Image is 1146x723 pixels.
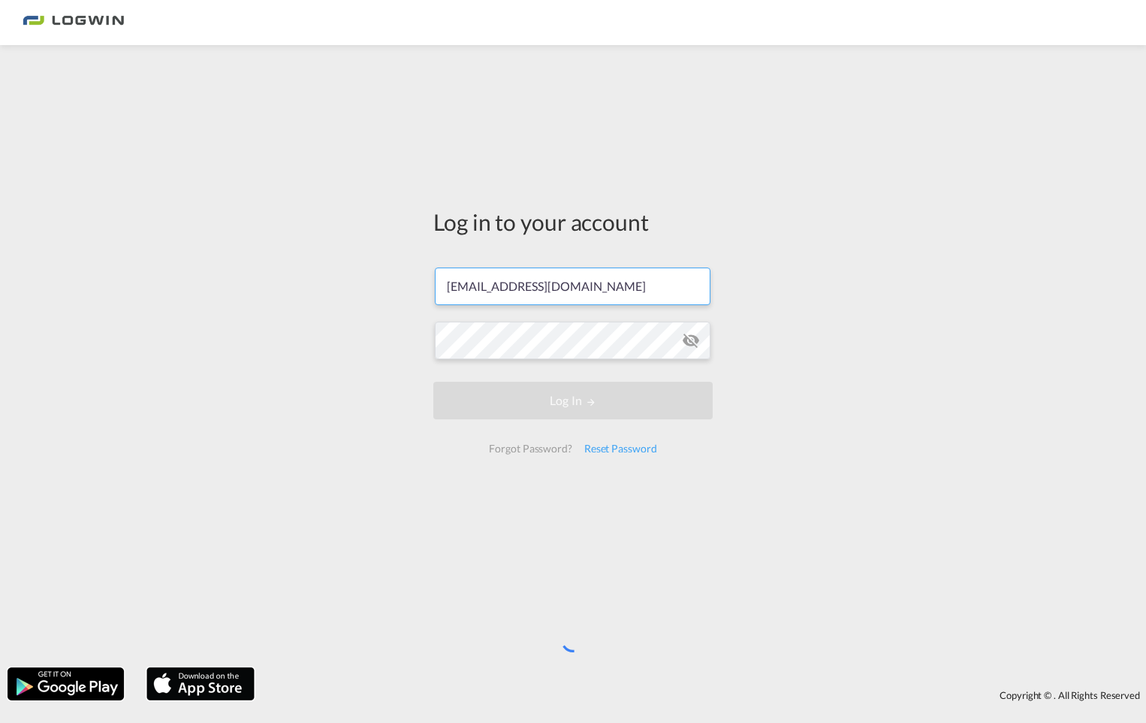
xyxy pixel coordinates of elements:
[682,331,700,349] md-icon: icon-eye-off
[578,435,663,462] div: Reset Password
[483,435,578,462] div: Forgot Password?
[435,268,710,305] input: Enter email/phone number
[6,666,125,702] img: google.png
[145,666,256,702] img: apple.png
[433,382,713,419] button: LOGIN
[433,206,713,237] div: Log in to your account
[23,6,124,40] img: 2761ae10d95411efa20a1f5e0282d2d7.png
[262,682,1146,708] div: Copyright © . All Rights Reserved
